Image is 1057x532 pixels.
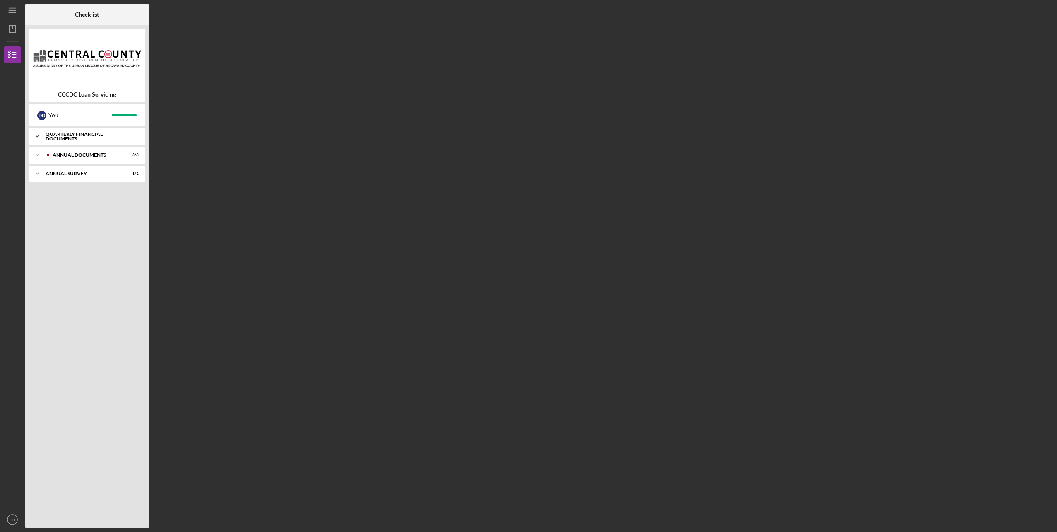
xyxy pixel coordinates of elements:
button: DD [4,511,21,528]
div: 1 / 1 [124,171,139,176]
div: Quarterly Financial Documents [46,132,135,141]
b: Checklist [75,11,99,18]
div: Annual Documents [53,152,118,157]
div: D D [37,111,46,120]
img: Product logo [29,33,145,83]
text: DD [10,517,15,522]
div: You [48,108,112,122]
b: CCCDC Loan Servicing [58,91,116,98]
div: 3 / 3 [124,152,139,157]
div: Annual Survey [46,171,118,176]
